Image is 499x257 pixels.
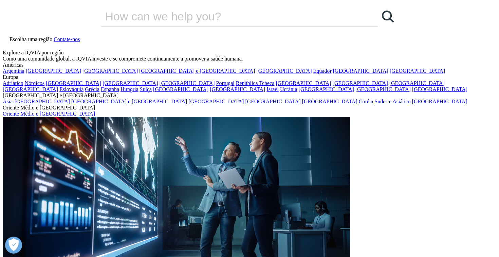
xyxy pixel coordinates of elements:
a: Equador [313,68,332,74]
a: [GEOGRAPHIC_DATA] [26,68,81,74]
font: Explore a IQVIA por região [3,50,64,55]
a: [GEOGRAPHIC_DATA] [153,86,208,92]
a: [GEOGRAPHIC_DATA] [333,68,388,74]
a: [GEOGRAPHIC_DATA] [390,68,445,74]
a: Eslováquia [59,86,84,92]
a: [GEOGRAPHIC_DATA] e [GEOGRAPHIC_DATA] [71,99,187,104]
font: Américas [3,62,23,68]
a: Coréia [359,99,373,104]
a: [GEOGRAPHIC_DATA] [355,86,411,92]
a: [GEOGRAPHIC_DATA] [412,99,467,104]
a: Grécia [85,86,99,92]
input: Search [101,6,358,27]
a: Oriente Médio e [GEOGRAPHIC_DATA] [3,111,95,117]
a: [GEOGRAPHIC_DATA] [302,99,357,104]
a: Suíça [140,86,152,92]
font: Como uma comunidade global, a IQVIA investe e se compromete continuamente a promover a saúde humana. [3,56,243,62]
a: [GEOGRAPHIC_DATA] [333,80,388,86]
a: Ucrânia [280,86,297,92]
a: [GEOGRAPHIC_DATA] [412,86,467,92]
a: [GEOGRAPHIC_DATA] [210,86,265,92]
a: [GEOGRAPHIC_DATA] [256,68,312,74]
a: Portugal [216,80,235,86]
a: República Tcheca [236,80,275,86]
font: [GEOGRAPHIC_DATA] e [GEOGRAPHIC_DATA] [3,92,118,98]
a: [GEOGRAPHIC_DATA] [3,86,58,92]
a: Israel [266,86,279,92]
a: Hungria [121,86,138,92]
a: [GEOGRAPHIC_DATA] [82,68,138,74]
svg: Search [382,11,394,22]
a: Search [378,6,398,27]
a: Argentina [3,68,24,74]
a: [GEOGRAPHIC_DATA] [103,80,158,86]
a: Ásia-[GEOGRAPHIC_DATA] [3,99,70,104]
a: [GEOGRAPHIC_DATA] [276,80,331,86]
a: [GEOGRAPHIC_DATA] [188,99,244,104]
a: [GEOGRAPHIC_DATA] [159,80,215,86]
a: [GEOGRAPHIC_DATA] [299,86,354,92]
font: Europa [3,74,18,80]
a: [GEOGRAPHIC_DATA] [46,80,101,86]
font: Oriente Médio e [GEOGRAPHIC_DATA] [3,105,95,110]
a: Adriático [3,80,23,86]
button: Abrir preferências [5,237,22,254]
a: Contate-nos [54,36,80,42]
a: Sudeste Asiático [374,99,410,104]
a: Nórdicos [24,80,44,86]
a: [GEOGRAPHIC_DATA] [389,80,445,86]
a: [GEOGRAPHIC_DATA] e [GEOGRAPHIC_DATA] [139,68,255,74]
font: Escolha uma região [10,36,52,42]
a: [GEOGRAPHIC_DATA] [245,99,300,104]
a: Espanha [101,86,119,92]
